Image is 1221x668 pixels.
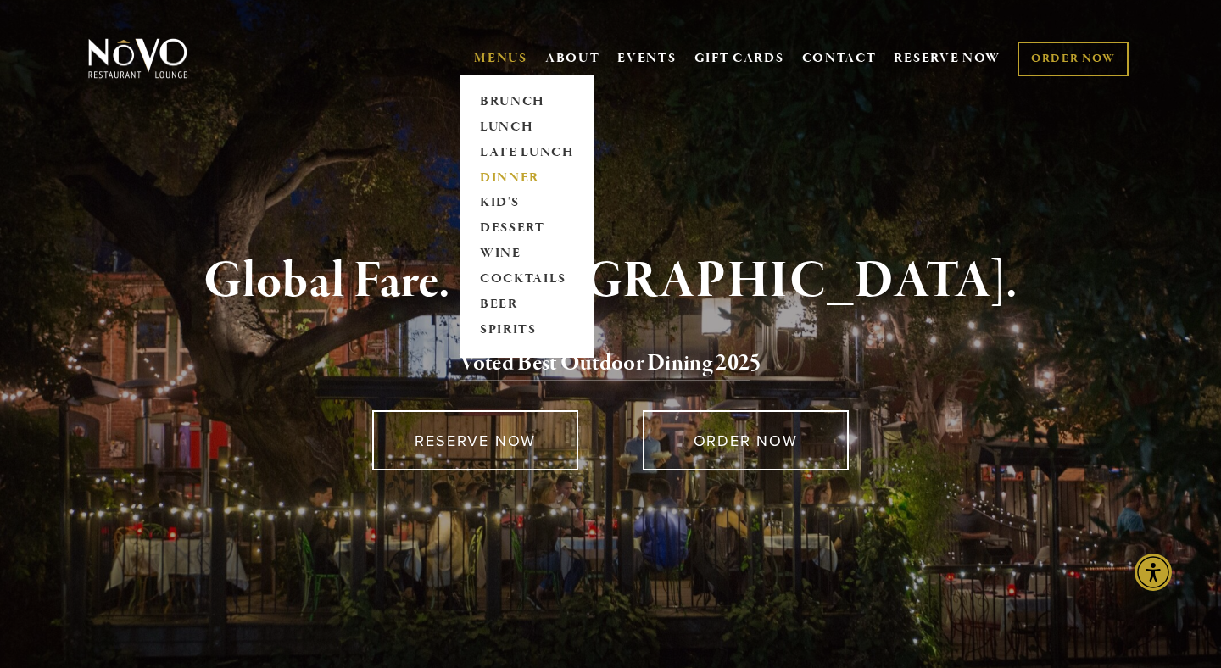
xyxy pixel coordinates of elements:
a: DINNER [474,165,580,191]
a: LUNCH [474,114,580,140]
a: BEER [474,292,580,318]
a: SPIRITS [474,318,580,343]
a: COCKTAILS [474,267,580,292]
img: Novo Restaurant &amp; Lounge [85,37,191,80]
a: LATE LUNCH [474,140,580,165]
a: DESSERT [474,216,580,242]
a: KID'S [474,191,580,216]
h2: 5 [116,346,1105,381]
div: Accessibility Menu [1135,554,1172,591]
a: CONTACT [802,42,877,75]
a: RESERVE NOW [372,410,578,470]
a: ABOUT [545,50,600,67]
a: EVENTS [617,50,676,67]
a: BRUNCH [474,89,580,114]
a: MENUS [474,50,527,67]
strong: Global Fare. [GEOGRAPHIC_DATA]. [203,249,1017,314]
a: RESERVE NOW [894,42,1001,75]
a: WINE [474,242,580,267]
a: ORDER NOW [643,410,849,470]
a: ORDER NOW [1017,42,1129,76]
a: Voted Best Outdoor Dining 202 [460,348,750,381]
a: GIFT CARDS [694,42,784,75]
